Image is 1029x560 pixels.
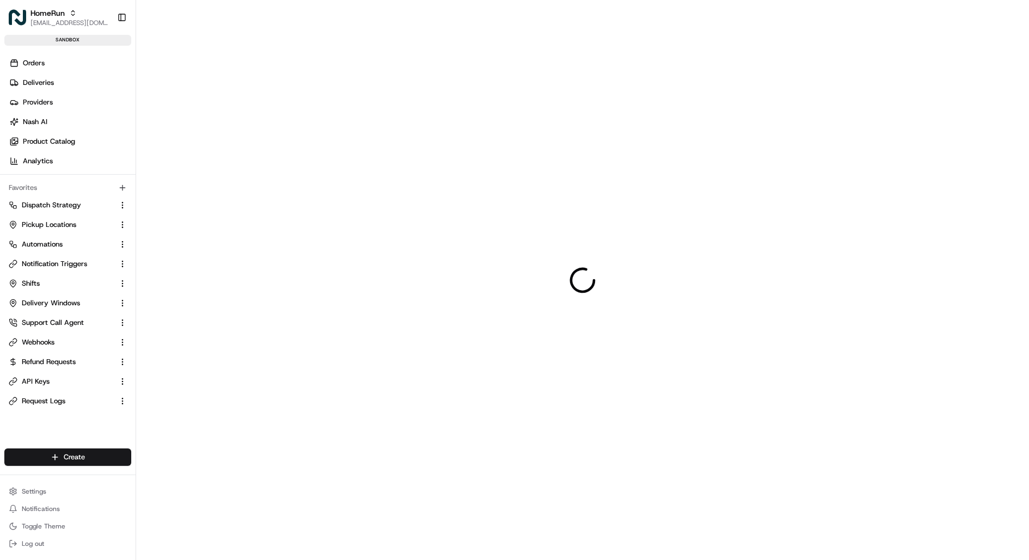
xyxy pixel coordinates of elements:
span: Automations [22,239,63,249]
button: Support Call Agent [4,314,131,331]
button: Create [4,448,131,466]
span: Shifts [22,279,40,288]
a: Shifts [9,279,114,288]
a: Pickup Locations [9,220,114,230]
button: [EMAIL_ADDRESS][DOMAIN_NAME] [30,19,108,27]
span: Providers [23,97,53,107]
span: Refund Requests [22,357,76,367]
span: Notifications [22,504,60,513]
a: Request Logs [9,396,114,406]
button: Webhooks [4,334,131,351]
button: Shifts [4,275,131,292]
span: Notification Triggers [22,259,87,269]
a: Providers [4,94,136,111]
div: Favorites [4,179,131,196]
a: API Keys [9,377,114,386]
span: Create [64,452,85,462]
span: Settings [22,487,46,496]
a: Refund Requests [9,357,114,367]
button: Automations [4,236,131,253]
span: Deliveries [23,78,54,88]
a: Delivery Windows [9,298,114,308]
span: Dispatch Strategy [22,200,81,210]
a: Dispatch Strategy [9,200,114,210]
button: Delivery Windows [4,294,131,312]
span: API Keys [22,377,50,386]
img: HomeRun [9,9,26,26]
span: Toggle Theme [22,522,65,531]
a: Webhooks [9,337,114,347]
a: Notification Triggers [9,259,114,269]
button: Notification Triggers [4,255,131,273]
button: Dispatch Strategy [4,196,131,214]
a: Deliveries [4,74,136,91]
button: Request Logs [4,392,131,410]
button: Pickup Locations [4,216,131,233]
button: Refund Requests [4,353,131,371]
button: Notifications [4,501,131,516]
a: Support Call Agent [9,318,114,328]
a: Orders [4,54,136,72]
div: sandbox [4,35,131,46]
span: Orders [23,58,45,68]
button: Log out [4,536,131,551]
span: Delivery Windows [22,298,80,308]
span: Product Catalog [23,137,75,146]
button: Settings [4,484,131,499]
span: Pickup Locations [22,220,76,230]
button: HomeRunHomeRun[EMAIL_ADDRESS][DOMAIN_NAME] [4,4,113,30]
span: Nash AI [23,117,47,127]
span: Analytics [23,156,53,166]
span: Webhooks [22,337,54,347]
button: API Keys [4,373,131,390]
a: Product Catalog [4,133,136,150]
button: HomeRun [30,8,65,19]
span: Log out [22,539,44,548]
a: Automations [9,239,114,249]
span: Request Logs [22,396,65,406]
button: Toggle Theme [4,519,131,534]
span: Support Call Agent [22,318,84,328]
a: Nash AI [4,113,136,131]
a: Analytics [4,152,136,170]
